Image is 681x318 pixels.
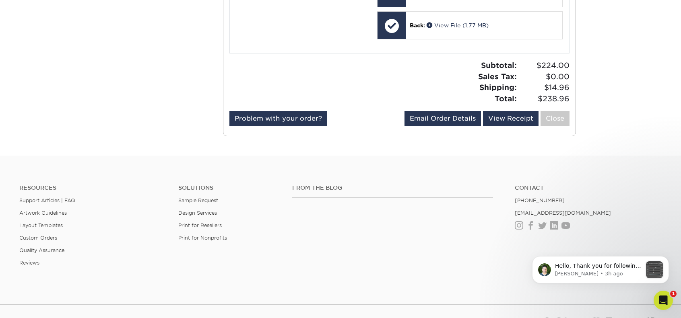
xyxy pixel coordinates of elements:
a: Print for Resellers [178,222,222,228]
a: Design Services [178,210,217,216]
span: $224.00 [519,60,570,71]
a: Sample Request [178,197,218,203]
strong: Sales Tax: [478,72,517,81]
a: Print for Nonprofits [178,235,227,241]
span: $14.96 [519,82,570,93]
a: View Receipt [483,111,539,126]
iframe: Intercom live chat [654,291,673,310]
a: [PHONE_NUMBER] [515,197,565,203]
h4: Resources [19,185,166,191]
a: Custom Orders [19,235,57,241]
a: Support Articles | FAQ [19,197,75,203]
iframe: Intercom notifications message [520,240,681,296]
a: Reviews [19,260,39,266]
span: $238.96 [519,93,570,105]
strong: Total: [495,94,517,103]
a: Layout Templates [19,222,63,228]
span: Back: [410,22,425,29]
span: 1 [670,291,677,297]
span: $0.00 [519,71,570,82]
h4: From the Blog [292,185,493,191]
a: Problem with your order? [229,111,327,126]
iframe: Google Customer Reviews [2,293,68,315]
a: Quality Assurance [19,247,64,253]
a: Artwork Guidelines [19,210,67,216]
a: [EMAIL_ADDRESS][DOMAIN_NAME] [515,210,611,216]
strong: Shipping: [479,83,517,92]
a: View File (1.77 MB) [427,22,489,29]
h4: Solutions [178,185,280,191]
strong: Subtotal: [481,61,517,70]
a: Contact [515,185,662,191]
a: Email Order Details [404,111,481,126]
a: Close [541,111,570,126]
